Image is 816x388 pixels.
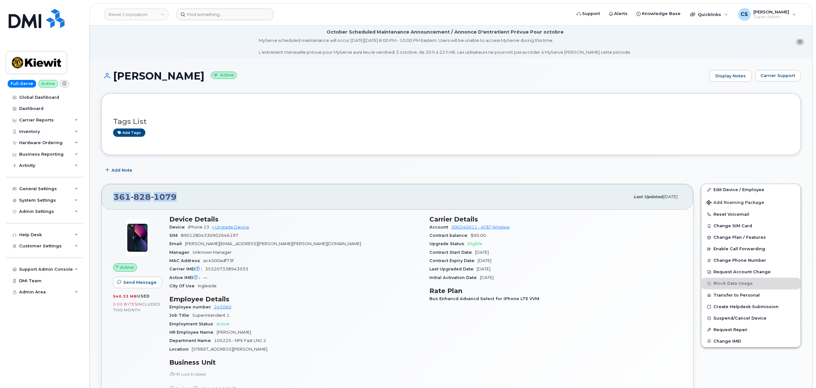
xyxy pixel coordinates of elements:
span: Contract Expiry Date [429,258,478,263]
span: Active IMEI [169,275,203,280]
span: Superintendent 1 [192,313,229,318]
iframe: Messenger Launcher [788,360,811,383]
button: Add Roaming Package [702,196,801,209]
span: [DATE] [480,275,494,280]
button: Suspend/Cancel Device [702,313,801,324]
span: Add Note [112,167,132,173]
span: Carrier IMEI [169,267,205,271]
p: HR Lock Enabled [169,371,422,377]
span: HR Employee Name [169,330,217,335]
a: Add tags [113,128,145,136]
span: 940.33 MB [113,294,137,299]
span: 1079 [151,192,177,202]
a: Display Notes [710,70,752,82]
span: Active [120,264,134,270]
a: Create Helpdesk Submission [702,301,801,313]
button: Request Account Change [702,266,801,278]
span: Account [429,225,451,229]
span: — [203,275,207,280]
span: 361 [113,192,177,202]
span: Location [169,347,192,352]
button: Send Message [113,277,162,288]
a: 990540011 - AT&T Wireless [451,225,510,229]
span: [DATE] [478,258,491,263]
span: iPhone 13 [188,225,209,229]
span: Upgrade Status [429,241,467,246]
span: Unknown Manager [193,250,232,255]
span: Device [169,225,188,229]
span: $90.00 [471,233,486,238]
span: [DATE] [663,194,678,199]
h1: [PERSON_NAME] [101,70,706,81]
span: Manager [169,250,193,255]
h3: Business Unit [169,359,422,366]
span: included this month [113,302,161,312]
span: [PERSON_NAME][EMAIL_ADDRESS][PERSON_NAME][PERSON_NAME][DOMAIN_NAME] [185,241,361,246]
span: [DATE] [477,267,490,271]
span: 0.00 Bytes [113,302,137,307]
button: Reset Voicemail [702,209,801,220]
h3: Tags List [113,118,789,126]
span: Contract Start Date [429,250,475,255]
a: 245060 [214,305,231,309]
button: Carrier Support [755,70,801,81]
h3: Carrier Details [429,215,682,223]
h3: Employee Details [169,295,422,303]
button: close notification [796,39,804,45]
a: Edit Device / Employee [702,184,801,196]
span: Suspend/Cancel Device [714,316,767,321]
span: Active [216,322,229,326]
span: Eligible [467,241,482,246]
a: + Upgrade Device [212,225,249,229]
img: image20231002-3703462-1ig824h.jpeg [118,219,157,257]
button: Change SIM Card [702,220,801,232]
small: Active [211,72,237,79]
button: Change Phone Number [702,255,801,266]
span: [STREET_ADDRESS][PERSON_NAME] [192,347,267,352]
h3: Device Details [169,215,422,223]
span: Last Upgraded Date [429,267,477,271]
div: October Scheduled Maintenance Announcement / Annonce D'entretient Prévue Pour octobre [327,29,564,35]
span: Contract balance [429,233,471,238]
button: Add Note [101,165,138,176]
span: used [137,294,150,299]
button: Block Data Usage [702,278,801,289]
span: Send Message [123,279,157,285]
div: MyServe scheduled maintenance will occur [DATE][DATE] 8:00 PM - 10:00 PM Eastern. Users will be u... [259,37,631,55]
span: SIM [169,233,181,238]
button: Request Repair [702,324,801,336]
span: Last updated [634,194,663,199]
button: Transfer to Personal [702,290,801,301]
span: 828 [131,192,151,202]
span: Employee number [169,305,214,309]
span: MAC Address [169,258,203,263]
button: Change Plan / Features [702,232,801,243]
span: 105225 - NFE Fast LNG 2 [214,338,266,343]
span: [PERSON_NAME] [217,330,251,335]
span: 89012804330902646197 [181,233,238,238]
button: Enable Call Forwarding [702,243,801,255]
span: Email [169,241,185,246]
span: Carrier Support [761,73,796,79]
span: Ingleside [198,283,217,288]
h3: Rate Plan [429,287,682,295]
span: Bus Enhancd Advancd Select for iPhone LTE VVM [429,296,543,301]
span: City Of Use [169,283,198,288]
span: [DATE] [475,250,489,255]
span: Job Title [169,313,192,318]
span: Change Plan / Features [714,235,766,240]
span: ac4500adf73f [203,258,234,263]
span: Initial Activation Date [429,275,480,280]
button: Change IMEI [702,336,801,347]
span: Department Name [169,338,214,343]
span: 353207338943933 [205,267,248,271]
span: Add Roaming Package [707,200,765,206]
span: Enable Call Forwarding [714,247,766,252]
span: Employment Status [169,322,216,326]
